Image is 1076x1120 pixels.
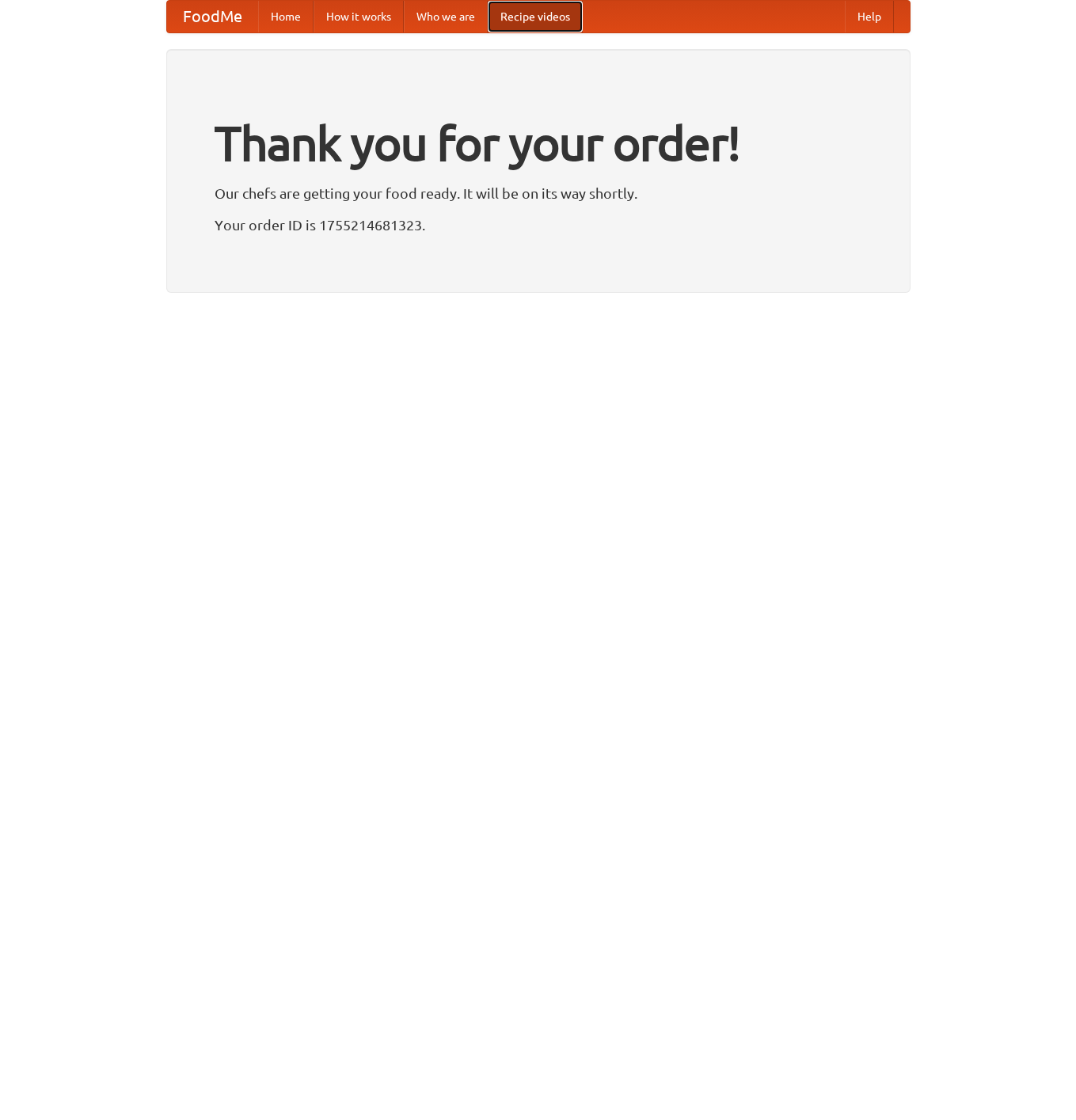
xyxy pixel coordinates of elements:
[258,1,314,32] a: Home
[488,1,583,32] a: Recipe videos
[167,1,258,32] a: FoodMe
[215,181,862,205] p: Our chefs are getting your food ready. It will be on its way shortly.
[845,1,894,32] a: Help
[215,105,862,181] h1: Thank you for your order!
[215,213,862,237] p: Your order ID is 1755214681323.
[314,1,404,32] a: How it works
[404,1,488,32] a: Who we are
